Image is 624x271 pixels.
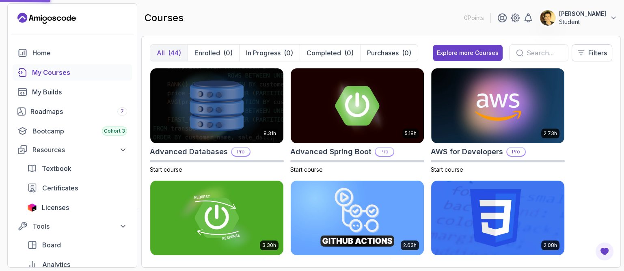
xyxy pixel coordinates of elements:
[32,126,127,136] div: Bootcamp
[367,48,399,58] p: Purchases
[13,103,132,120] a: roadmaps
[22,199,132,216] a: licenses
[263,130,276,137] p: 8.31h
[344,48,354,58] div: (0)
[431,258,484,269] h2: CSS Essentials
[42,203,69,212] span: Licenses
[32,221,127,231] div: Tools
[544,130,557,137] p: 2.73h
[194,48,220,58] p: Enrolled
[284,48,293,58] div: (0)
[431,68,564,143] img: AWS for Developers card
[22,237,132,253] a: board
[595,242,614,261] button: Open Feedback Button
[246,48,281,58] p: In Progress
[22,180,132,196] a: certificates
[360,45,418,61] button: Purchases(0)
[223,48,233,58] div: (0)
[150,68,283,143] img: Advanced Databases card
[42,240,61,250] span: Board
[433,45,503,61] button: Explore more Courses
[13,142,132,157] button: Resources
[290,166,323,173] span: Start course
[559,10,606,18] p: [PERSON_NAME]
[150,258,259,269] h2: Building APIs with Spring Boot
[405,130,417,137] p: 5.18h
[32,68,127,77] div: My Courses
[588,48,607,58] p: Filters
[572,44,612,61] button: Filters
[527,48,561,58] input: Search...
[402,48,411,58] div: (0)
[540,10,618,26] button: user profile image[PERSON_NAME]Student
[32,48,127,58] div: Home
[27,203,37,212] img: jetbrains icon
[145,11,184,24] h2: courses
[403,242,417,249] p: 2.63h
[300,45,360,61] button: Completed(0)
[121,108,124,115] span: 7
[104,128,125,134] span: Cohort 3
[42,260,70,269] span: Analytics
[507,148,525,156] p: Pro
[544,242,557,249] p: 2.08h
[150,166,182,173] span: Start course
[291,68,424,143] img: Advanced Spring Boot card
[540,10,555,26] img: user profile image
[150,181,283,256] img: Building APIs with Spring Boot card
[13,123,132,139] a: bootcamp
[376,148,393,156] p: Pro
[42,183,78,193] span: Certificates
[291,181,424,256] img: CI/CD with GitHub Actions card
[307,48,341,58] p: Completed
[13,45,132,61] a: home
[431,146,503,157] h2: AWS for Developers
[13,219,132,234] button: Tools
[290,146,371,157] h2: Advanced Spring Boot
[464,14,484,22] p: 0 Points
[559,18,606,26] p: Student
[262,242,276,249] p: 3.30h
[17,12,76,25] a: Landing page
[239,45,300,61] button: In Progress(0)
[431,166,463,173] span: Start course
[13,84,132,100] a: builds
[157,48,165,58] p: All
[32,87,127,97] div: My Builds
[22,160,132,177] a: textbook
[30,107,127,116] div: Roadmaps
[150,45,188,61] button: All(44)
[428,179,568,257] img: CSS Essentials card
[32,145,127,155] div: Resources
[150,146,228,157] h2: Advanced Databases
[13,64,132,81] a: courses
[168,48,181,58] div: (44)
[437,49,499,57] div: Explore more Courses
[290,258,384,269] h2: CI/CD with GitHub Actions
[42,164,71,173] span: Textbook
[232,148,250,156] p: Pro
[188,45,239,61] button: Enrolled(0)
